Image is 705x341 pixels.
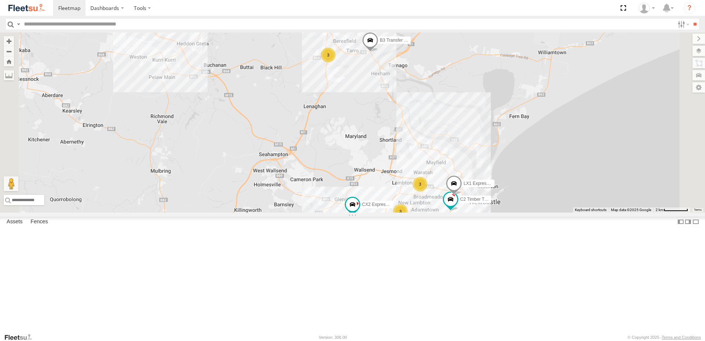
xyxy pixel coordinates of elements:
a: Terms (opens in new tab) [694,209,702,211]
label: Hide Summary Table [692,217,699,227]
button: Zoom in [4,36,14,46]
label: Search Filter Options [675,19,691,30]
button: Keyboard shortcuts [575,207,607,213]
label: Map Settings [692,82,705,93]
label: Dock Summary Table to the Left [677,217,684,227]
img: fleetsu-logo-horizontal.svg [7,3,46,13]
div: 3 [413,177,427,192]
label: Dock Summary Table to the Right [684,217,692,227]
div: © Copyright 2025 - [628,335,701,340]
div: 3 [321,48,336,62]
span: 2 km [656,208,664,212]
span: C2 Timber Truck [460,197,493,202]
label: Fences [27,217,52,227]
div: Version: 306.00 [319,335,347,340]
a: Terms and Conditions [662,335,701,340]
div: Matt Curtis [636,3,657,14]
label: Measure [4,70,14,80]
span: CX2 Express Ute [362,202,396,207]
button: Map Scale: 2 km per 62 pixels [653,207,690,213]
button: Drag Pegman onto the map to open Street View [4,176,18,191]
label: Assets [3,217,26,227]
span: LX1 Express Ute [463,181,497,186]
div: 3 [393,204,408,219]
button: Zoom out [4,46,14,56]
a: Visit our Website [4,334,38,341]
button: Zoom Home [4,56,14,66]
i: ? [684,2,695,14]
label: Search Query [15,19,21,30]
span: B3 Transfer Truck [380,38,415,43]
span: Map data ©2025 Google [611,208,651,212]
